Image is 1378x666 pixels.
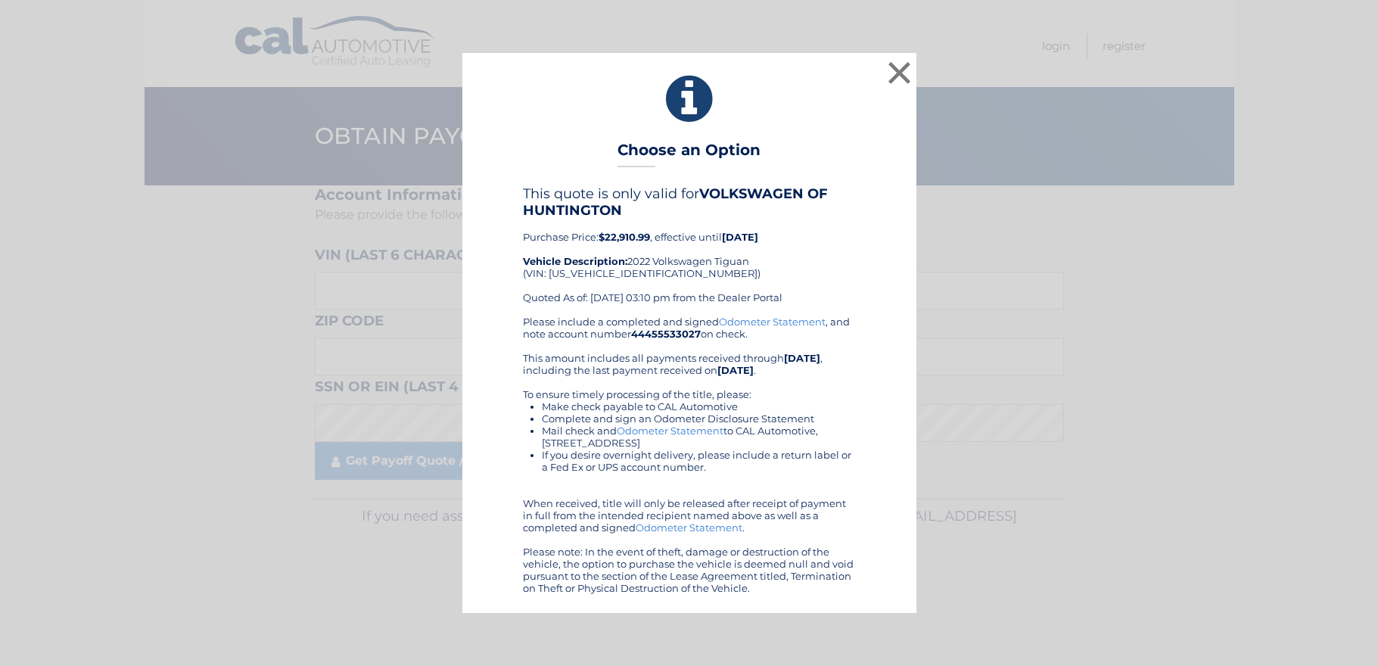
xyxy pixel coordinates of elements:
[542,425,856,449] li: Mail check and to CAL Automotive, [STREET_ADDRESS]
[523,185,856,219] h4: This quote is only valid for
[542,412,856,425] li: Complete and sign an Odometer Disclosure Statement
[542,400,856,412] li: Make check payable to CAL Automotive
[885,58,915,88] button: ×
[722,231,758,243] b: [DATE]
[523,185,828,219] b: VOLKSWAGEN OF HUNTINGTON
[523,185,856,316] div: Purchase Price: , effective until 2022 Volkswagen Tiguan (VIN: [US_VEHICLE_IDENTIFICATION_NUMBER]...
[636,521,742,534] a: Odometer Statement
[784,352,820,364] b: [DATE]
[523,316,856,594] div: Please include a completed and signed , and note account number on check. This amount includes al...
[717,364,754,376] b: [DATE]
[523,255,627,267] strong: Vehicle Description:
[617,141,761,167] h3: Choose an Option
[617,425,723,437] a: Odometer Statement
[631,328,701,340] b: 44455533027
[599,231,650,243] b: $22,910.99
[719,316,826,328] a: Odometer Statement
[542,449,856,473] li: If you desire overnight delivery, please include a return label or a Fed Ex or UPS account number.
